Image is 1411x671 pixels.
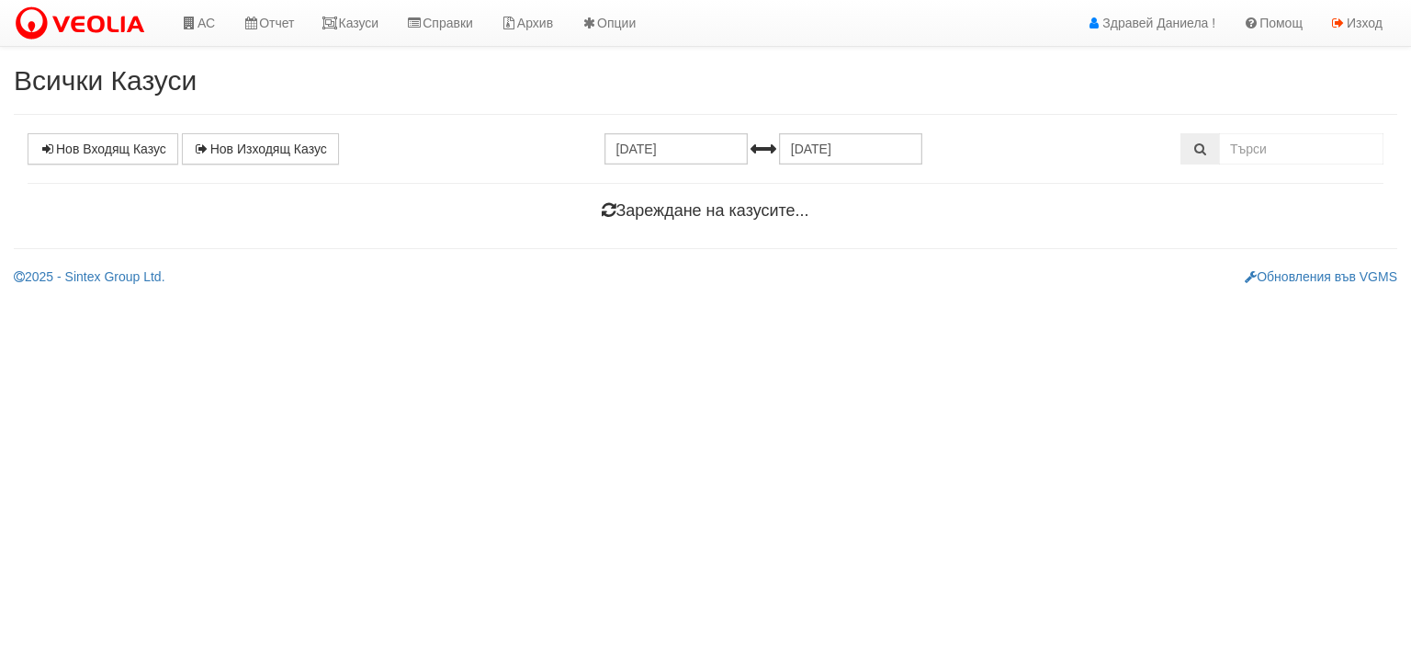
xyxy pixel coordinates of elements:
[28,202,1383,221] h4: Зареждане на казусите...
[1219,133,1383,165] input: Търсене по Идентификатор, Бл/Вх/Ап, Тип, Описание, Моб. Номер, Имейл, Файл, Коментар,
[14,269,165,284] a: 2025 - Sintex Group Ltd.
[28,133,178,165] a: Нов Входящ Казус
[1245,269,1397,284] a: Обновления във VGMS
[14,65,1397,96] h2: Всички Казуси
[14,5,153,43] img: VeoliaLogo.png
[182,133,339,165] a: Нов Изходящ Казус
